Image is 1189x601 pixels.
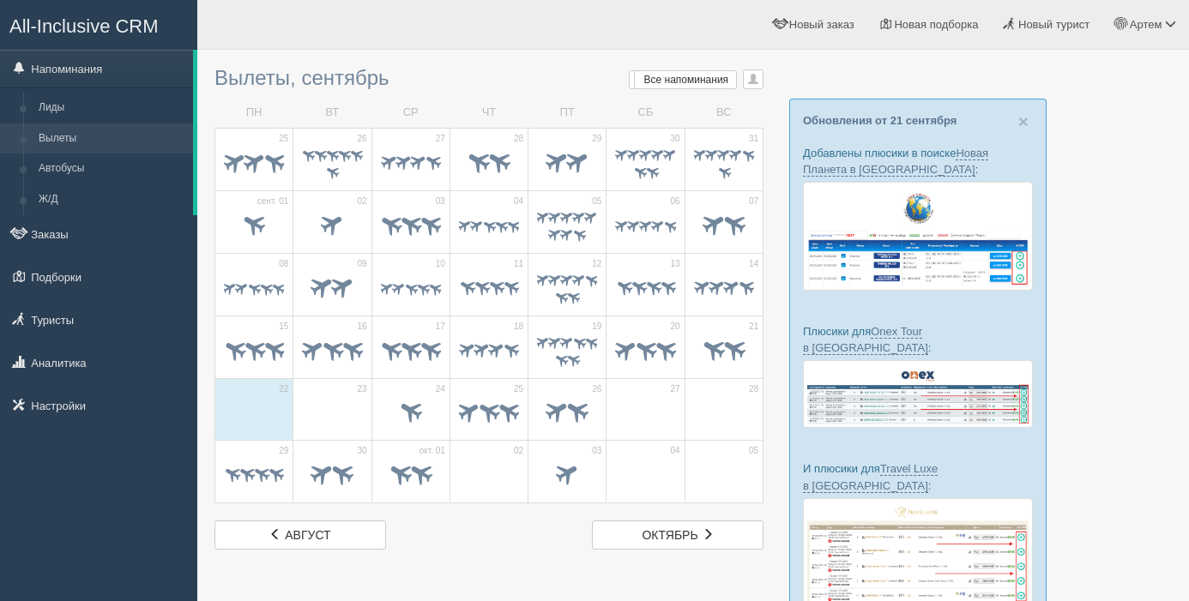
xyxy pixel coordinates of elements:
span: 05 [592,195,601,207]
span: 29 [592,133,601,145]
span: 24 [436,383,445,395]
p: Добавлены плюсики в поиске : [803,145,1033,177]
span: 04 [514,195,523,207]
span: 10 [436,258,445,270]
span: 27 [436,133,445,145]
span: Новый турист [1018,18,1089,31]
td: СР [371,98,450,128]
span: 22 [279,383,288,395]
span: август [285,528,330,542]
span: Новый заказ [789,18,854,31]
a: Travel Luxe в [GEOGRAPHIC_DATA] [803,462,938,492]
span: 25 [514,383,523,395]
span: 25 [279,133,288,145]
td: ВТ [293,98,371,128]
span: × [1018,111,1029,131]
span: Все напоминания [644,74,729,86]
span: 28 [514,133,523,145]
span: сент. 01 [257,195,288,207]
span: 02 [514,445,523,457]
p: Плюсики для : [803,323,1033,356]
a: Обновления от 21 сентября [803,114,957,127]
a: Ж/Д [31,184,193,215]
span: All-Inclusive CRM [9,15,159,37]
span: 26 [357,133,366,145]
span: окт. 01 [419,445,445,457]
a: август [214,520,386,550]
p: И плюсики для : [803,460,1033,493]
span: 03 [592,445,601,457]
td: ЧТ [450,98,528,128]
span: 23 [357,383,366,395]
span: 14 [749,258,758,270]
span: 13 [671,258,680,270]
h3: Вылеты, сентябрь [214,67,763,89]
span: 09 [357,258,366,270]
a: Вылеты [31,123,193,154]
img: new-planet-%D0%BF%D1%96%D0%B4%D0%B1%D1%96%D1%80%D0%BA%D0%B0-%D1%81%D1%80%D0%BC-%D0%B4%D0%BB%D1%8F... [803,182,1033,290]
span: 27 [671,383,680,395]
span: 26 [592,383,601,395]
span: 11 [514,258,523,270]
button: Close [1018,112,1029,130]
span: 03 [436,195,445,207]
span: Артем [1130,18,1162,31]
span: 17 [436,321,445,333]
span: 29 [279,445,288,457]
a: Лиды [31,93,193,123]
span: 18 [514,321,523,333]
span: 04 [671,445,680,457]
a: Автобусы [31,153,193,184]
span: 06 [671,195,680,207]
span: 21 [749,321,758,333]
span: 08 [279,258,288,270]
a: All-Inclusive CRM [1,1,196,48]
span: 15 [279,321,288,333]
span: 02 [357,195,366,207]
span: 20 [671,321,680,333]
td: ПН [215,98,293,128]
span: 30 [357,445,366,457]
td: ПТ [528,98,607,128]
span: 28 [749,383,758,395]
span: 05 [749,445,758,457]
td: ВС [685,98,763,128]
img: onex-tour-proposal-crm-for-travel-agency.png [803,360,1033,428]
a: октябрь [592,520,763,550]
span: 30 [671,133,680,145]
span: Новая подборка [894,18,978,31]
span: октябрь [642,528,697,542]
span: 31 [749,133,758,145]
span: 12 [592,258,601,270]
span: 07 [749,195,758,207]
span: 16 [357,321,366,333]
td: СБ [607,98,685,128]
span: 19 [592,321,601,333]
